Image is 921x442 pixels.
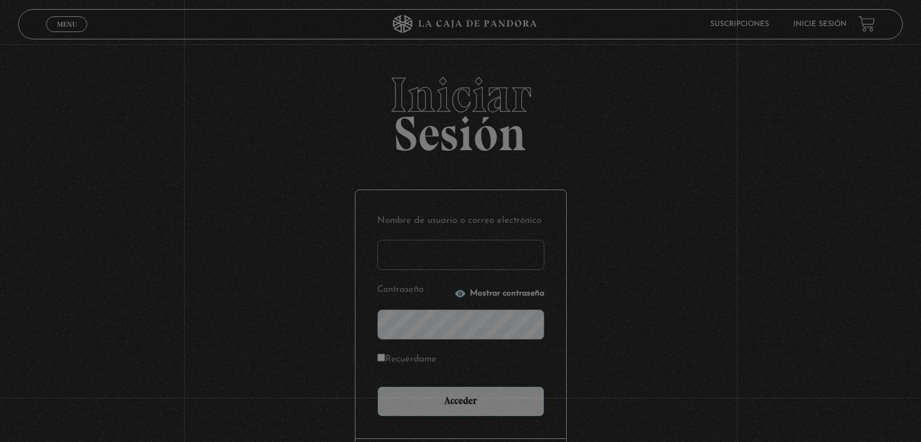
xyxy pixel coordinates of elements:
h2: Sesión [18,71,902,148]
span: Cerrar [53,30,81,39]
a: Suscripciones [710,21,769,28]
span: Mostrar contraseña [470,289,544,298]
label: Contraseña [377,281,451,300]
span: Iniciar [18,71,902,119]
a: View your shopping cart [859,16,875,32]
input: Acceder [377,386,544,417]
label: Nombre de usuario o correo electrónico [377,212,544,231]
label: Recuérdame [377,351,437,369]
a: Inicie sesión [793,21,847,28]
input: Recuérdame [377,354,385,361]
button: Mostrar contraseña [454,288,544,300]
span: Menu [57,21,77,28]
